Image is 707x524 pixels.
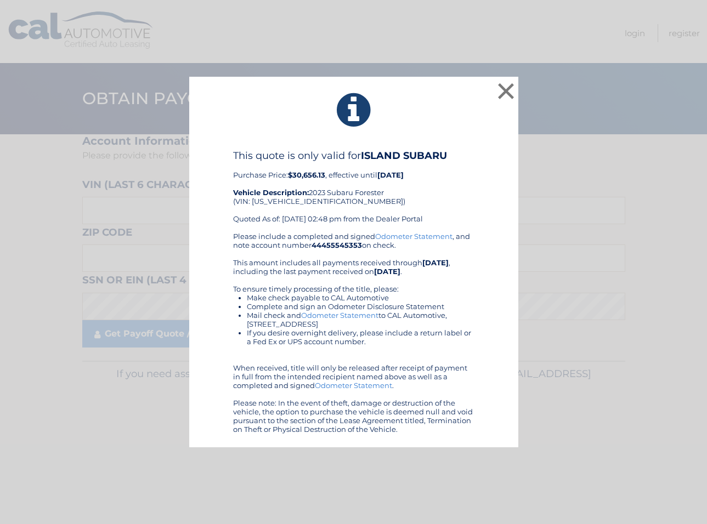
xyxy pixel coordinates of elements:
strong: Vehicle Description: [233,188,309,197]
b: $30,656.13 [288,170,325,179]
a: Odometer Statement [375,232,453,241]
b: [DATE] [422,258,449,267]
button: × [495,80,517,102]
div: Please include a completed and signed , and note account number on check. This amount includes al... [233,232,474,434]
li: If you desire overnight delivery, please include a return label or a Fed Ex or UPS account number. [247,328,474,346]
h4: This quote is only valid for [233,150,474,162]
a: Odometer Statement [301,311,378,320]
b: [DATE] [374,267,400,276]
li: Mail check and to CAL Automotive, [STREET_ADDRESS] [247,311,474,328]
div: Purchase Price: , effective until 2023 Subaru Forester (VIN: [US_VEHICLE_IDENTIFICATION_NUMBER]) ... [233,150,474,232]
b: ISLAND SUBARU [361,150,447,162]
li: Make check payable to CAL Automotive [247,293,474,302]
b: 44455545353 [312,241,362,249]
li: Complete and sign an Odometer Disclosure Statement [247,302,474,311]
a: Odometer Statement [315,381,392,390]
b: [DATE] [377,170,404,179]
